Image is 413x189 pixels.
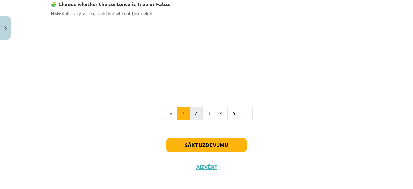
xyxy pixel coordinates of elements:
[202,107,215,120] button: 3
[215,107,228,120] button: 4
[166,138,247,152] button: Sākt uzdevumu
[177,107,190,120] button: 1
[190,107,203,120] button: 2
[51,21,362,91] iframe: Present tenses
[194,164,219,170] button: Aizvērt
[240,107,253,120] button: »
[227,107,240,120] button: 5
[51,1,170,7] strong: 🧩 Choose whether the sentence is True or False.
[51,10,153,16] span: this is a practice task that will not be graded.
[4,26,7,31] img: icon-close-lesson-0947bae3869378f0d4975bcd49f059093ad1ed9edebbc8119c70593378902aed.svg
[51,107,362,120] nav: Page navigation example
[51,10,63,16] strong: Note:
